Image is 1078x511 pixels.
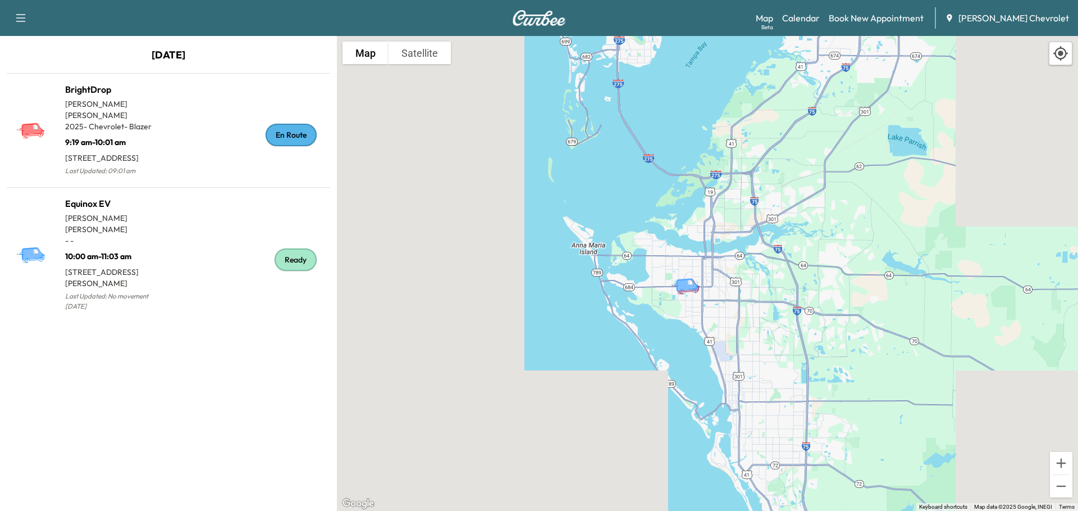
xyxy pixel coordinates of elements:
button: Show satellite imagery [389,42,451,64]
p: 10:00 am - 11:03 am [65,246,168,262]
span: [PERSON_NAME] Chevrolet [958,11,1069,25]
img: Google [340,496,377,511]
p: [PERSON_NAME] [PERSON_NAME] [65,212,168,235]
p: [STREET_ADDRESS][PERSON_NAME] [65,262,168,289]
h1: Equinox EV [65,197,168,210]
p: 9:19 am - 10:01 am [65,132,168,148]
img: Curbee Logo [512,10,566,26]
a: Terms (opens in new tab) [1059,504,1075,510]
div: Recenter map [1049,42,1072,65]
h1: BrightDrop [65,83,168,96]
a: Book New Appointment [829,11,924,25]
a: Calendar [782,11,820,25]
gmp-advanced-marker: Equinox EV [670,266,710,286]
div: Ready [275,248,317,271]
div: Beta [761,23,773,31]
p: [STREET_ADDRESS] [65,148,168,164]
a: Open this area in Google Maps (opens a new window) [340,496,377,511]
button: Keyboard shortcuts [919,503,967,511]
p: - - [65,235,168,246]
p: 2025 - Chevrolet - Blazer [65,121,168,132]
p: [PERSON_NAME] [PERSON_NAME] [65,98,168,121]
button: Show street map [342,42,389,64]
span: Map data ©2025 Google, INEGI [974,504,1052,510]
div: En Route [266,124,317,146]
button: Zoom in [1050,452,1072,474]
p: Last Updated: 09:01 am [65,164,168,178]
a: MapBeta [756,11,773,25]
button: Zoom out [1050,475,1072,498]
p: Last Updated: No movement [DATE] [65,289,168,314]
